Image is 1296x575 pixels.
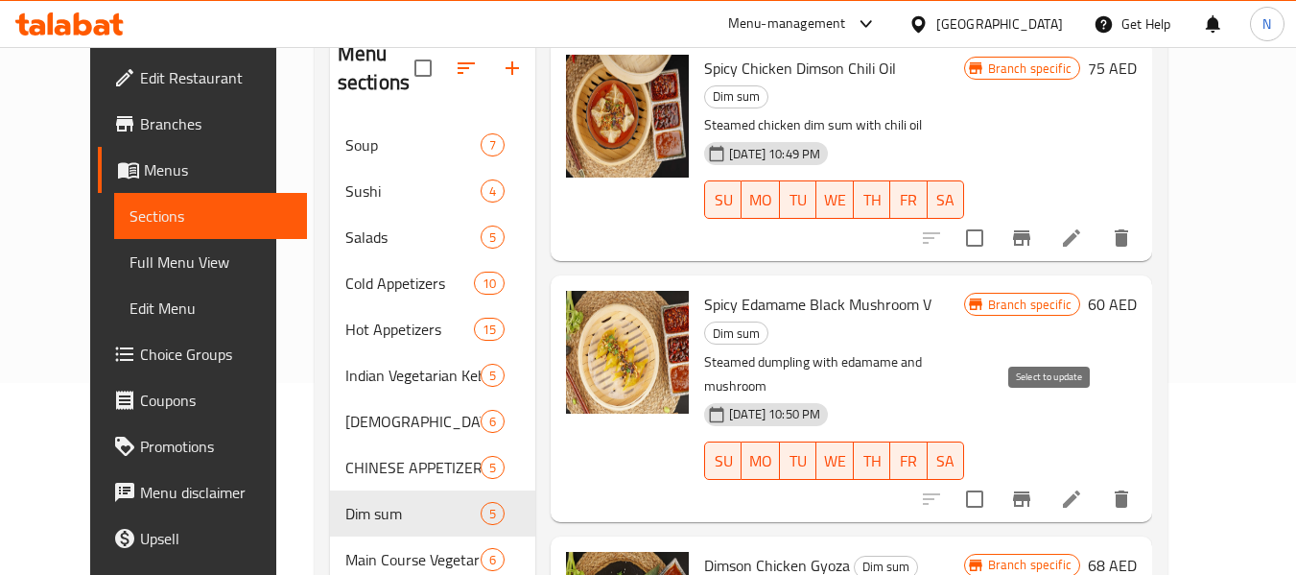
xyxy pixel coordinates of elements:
[713,186,734,214] span: SU
[935,186,956,214] span: SA
[140,481,292,504] span: Menu disclaimer
[824,447,846,475] span: WE
[330,168,535,214] div: Sushi4
[854,442,890,480] button: TH
[140,527,292,550] span: Upsell
[704,290,931,319] span: Spicy Edamame Black Mushroom V
[861,447,883,475] span: TH
[481,548,505,571] div: items
[705,323,767,345] span: Dim sum
[704,442,742,480] button: SU
[345,410,481,433] span: [DEMOGRAPHIC_DATA] Non Vegetarian Kebabs
[721,405,828,423] span: [DATE] 10:50 PM
[1098,215,1144,261] button: delete
[566,291,689,414] img: Spicy Edamame Black Mushroom V
[1060,227,1083,250] a: Edit menu item
[482,367,504,385] span: 5
[816,442,854,480] button: WE
[443,45,489,91] span: Sort sections
[928,180,964,219] button: SA
[330,491,535,537] div: Dim sum5
[481,133,505,156] div: items
[728,12,846,36] div: Menu-management
[999,215,1045,261] button: Branch-specific-item
[854,180,890,219] button: TH
[114,193,307,239] a: Sections
[98,331,307,377] a: Choice Groups
[98,101,307,147] a: Branches
[780,180,816,219] button: TU
[114,285,307,331] a: Edit Menu
[898,186,919,214] span: FR
[954,218,995,258] span: Select to update
[345,272,474,295] div: Cold Appetizers
[330,352,535,398] div: Indian Vegetarian Kebabs5
[980,60,1079,78] span: Branch specific
[482,505,504,523] span: 5
[704,85,768,108] div: Dim sum
[704,54,896,83] span: Spicy Chicken Dimson Chili Oil
[345,410,481,433] div: Indian Non Vegetarian Kebabs
[980,556,1079,574] span: Branch specific
[140,112,292,135] span: Branches
[345,318,474,341] span: Hot Appetizers
[140,435,292,458] span: Promotions
[330,444,535,491] div: CHINESE APPETIZERS5
[482,413,504,431] span: 6
[890,442,927,480] button: FR
[482,182,504,201] span: 4
[482,551,504,569] span: 6
[861,186,883,214] span: TH
[130,204,292,228] span: Sections
[481,180,505,203] div: items
[890,180,927,219] button: FR
[742,180,780,219] button: MO
[474,272,505,295] div: items
[1088,55,1137,82] h6: 75 AED
[330,306,535,352] div: Hot Appetizers15
[98,55,307,101] a: Edit Restaurant
[140,66,292,89] span: Edit Restaurant
[475,321,504,339] span: 15
[1088,291,1137,318] h6: 60 AED
[98,423,307,469] a: Promotions
[140,389,292,412] span: Coupons
[1060,488,1083,511] a: Edit menu item
[403,48,443,88] span: Select all sections
[898,447,919,475] span: FR
[345,364,481,387] span: Indian Vegetarian Kebabs
[98,147,307,193] a: Menus
[345,226,481,249] span: Salads
[98,469,307,515] a: Menu disclaimer
[824,186,846,214] span: WE
[345,133,481,156] span: Soup
[482,228,504,247] span: 5
[566,55,689,178] img: Spicy Chicken Dimson Chili Oil
[475,275,504,293] span: 10
[345,456,481,479] span: CHINESE APPETIZERS
[788,447,809,475] span: TU
[345,548,481,571] span: Main Course Vegetarian
[749,186,772,214] span: MO
[481,456,505,479] div: items
[704,180,742,219] button: SU
[345,502,481,525] div: Dim sum
[704,113,964,137] p: Steamed chicken dim sum with chili oil
[345,180,481,203] div: Sushi
[713,447,734,475] span: SU
[704,350,964,398] p: Steamed dumpling with edamame and mushroom
[338,39,414,97] h2: Menu sections
[742,442,780,480] button: MO
[749,447,772,475] span: MO
[330,260,535,306] div: Cold Appetizers10
[936,13,1063,35] div: [GEOGRAPHIC_DATA]
[130,251,292,274] span: Full Menu View
[330,398,535,444] div: [DEMOGRAPHIC_DATA] Non Vegetarian Kebabs6
[98,377,307,423] a: Coupons
[705,85,767,108] span: Dim sum
[780,442,816,480] button: TU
